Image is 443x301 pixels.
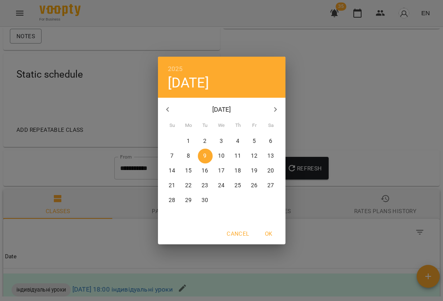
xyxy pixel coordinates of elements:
[181,163,196,178] button: 15
[165,193,180,208] button: 28
[168,74,209,91] button: [DATE]
[231,134,246,149] button: 4
[214,163,229,178] button: 17
[267,167,274,175] p: 20
[247,163,262,178] button: 19
[181,178,196,193] button: 22
[165,149,180,163] button: 7
[264,149,278,163] button: 13
[169,196,175,204] p: 28
[267,182,274,190] p: 27
[165,178,180,193] button: 21
[264,122,278,130] span: Sa
[256,226,282,241] button: OK
[231,178,246,193] button: 25
[214,149,229,163] button: 10
[227,229,249,239] span: Cancel
[253,137,256,145] p: 5
[247,134,262,149] button: 5
[165,163,180,178] button: 14
[214,122,229,130] span: We
[198,193,213,208] button: 30
[169,182,175,190] p: 21
[181,193,196,208] button: 29
[214,178,229,193] button: 24
[187,137,190,145] p: 1
[198,122,213,130] span: Tu
[247,178,262,193] button: 26
[234,167,241,175] p: 18
[198,134,213,149] button: 2
[264,163,278,178] button: 20
[259,229,279,239] span: OK
[223,226,252,241] button: Cancel
[181,149,196,163] button: 8
[231,149,246,163] button: 11
[198,178,213,193] button: 23
[231,163,246,178] button: 18
[202,182,208,190] p: 23
[177,105,266,115] p: [DATE]
[267,152,274,160] p: 13
[251,167,257,175] p: 19
[181,122,196,130] span: Mo
[234,182,241,190] p: 25
[198,149,213,163] button: 9
[198,163,213,178] button: 16
[203,152,206,160] p: 9
[181,134,196,149] button: 1
[203,137,206,145] p: 2
[264,178,278,193] button: 27
[247,122,262,130] span: Fr
[231,122,246,130] span: Th
[218,182,225,190] p: 24
[234,152,241,160] p: 11
[214,134,229,149] button: 3
[185,182,192,190] p: 22
[169,167,175,175] p: 14
[218,167,225,175] p: 17
[202,167,208,175] p: 16
[165,122,180,130] span: Su
[264,134,278,149] button: 6
[168,63,183,75] button: 2025
[185,196,192,204] p: 29
[187,152,190,160] p: 8
[251,182,257,190] p: 26
[236,137,239,145] p: 4
[218,152,225,160] p: 10
[202,196,208,204] p: 30
[247,149,262,163] button: 12
[220,137,223,145] p: 3
[170,152,174,160] p: 7
[251,152,257,160] p: 12
[269,137,272,145] p: 6
[185,167,192,175] p: 15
